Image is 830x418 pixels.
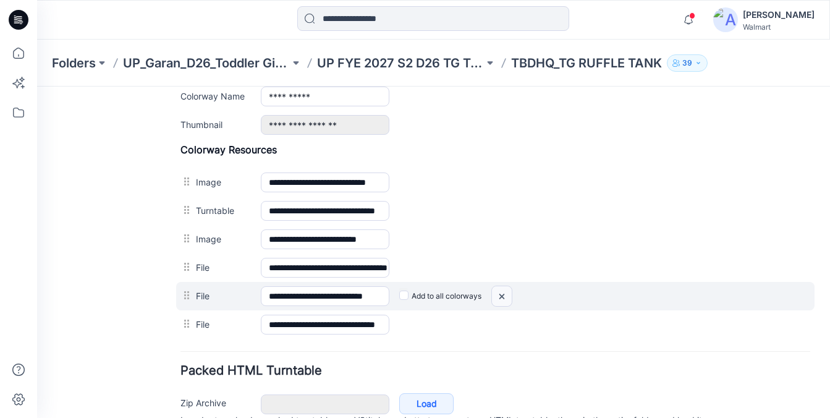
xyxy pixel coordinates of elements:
button: 39 [667,54,708,72]
label: File [159,202,211,216]
iframe: edit-style [37,87,830,418]
img: close-btn.svg [455,200,475,220]
a: Load [362,307,417,328]
input: Add to all colorways [362,202,370,210]
div: [PERSON_NAME] [743,7,815,22]
label: File [159,174,211,187]
label: Zip Archive [143,309,211,323]
p: 39 [682,56,692,70]
label: Turntable [159,117,211,130]
h4: Packed HTML Turntable [143,278,773,290]
label: Add to all colorways [362,200,444,220]
a: Folders [52,54,96,72]
label: File [159,231,211,244]
div: Walmart [743,22,815,32]
p: TBDHQ_TG RUFFLE TANK [511,54,662,72]
p: In order to upload a packed turntable, use VStitcher or Lotta to generate an HTML turntable, then... [143,328,773,365]
label: Image [159,145,211,159]
a: UP FYE 2027 S2 D26 TG Table Garan [317,54,484,72]
label: Image [159,88,211,102]
a: UP_Garan_D26_Toddler Girl_Wonder_Nation [123,54,290,72]
img: avatar [713,7,738,32]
